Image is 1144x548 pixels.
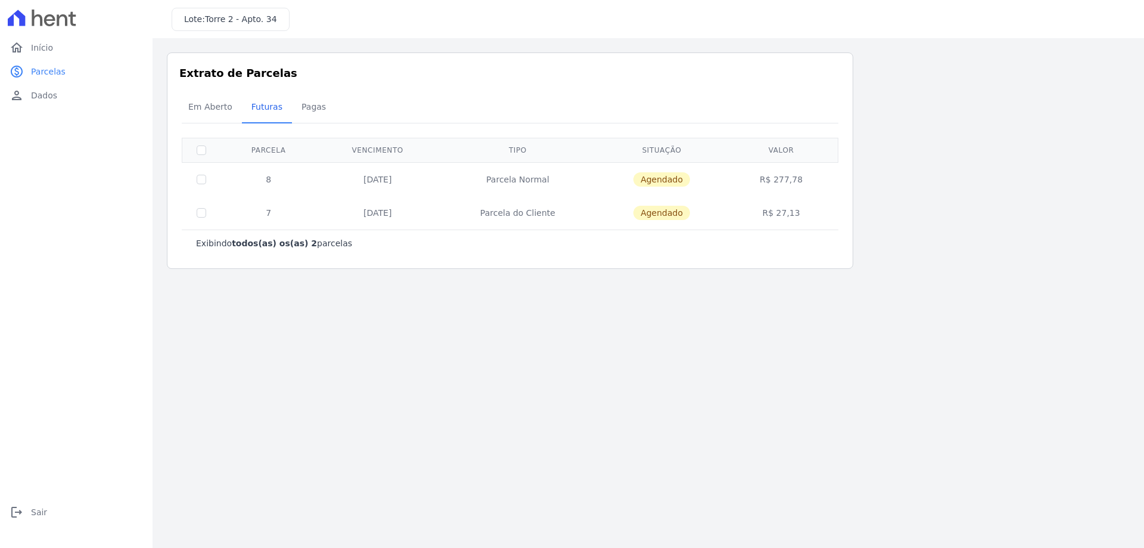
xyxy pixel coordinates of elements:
[31,506,47,518] span: Sair
[316,196,439,230] td: [DATE]
[633,206,690,220] span: Agendado
[439,138,597,162] th: Tipo
[31,42,53,54] span: Início
[727,196,836,230] td: R$ 27,13
[205,14,277,24] span: Torre 2 - Apto. 34
[316,162,439,196] td: [DATE]
[5,36,148,60] a: homeInício
[244,95,290,119] span: Futuras
[727,138,836,162] th: Valor
[220,162,316,196] td: 8
[633,172,690,187] span: Agendado
[181,95,240,119] span: Em Aberto
[727,162,836,196] td: R$ 277,78
[179,92,242,123] a: Em Aberto
[220,196,316,230] td: 7
[242,92,292,123] a: Futuras
[179,65,841,81] h3: Extrato de Parcelas
[232,239,317,248] b: todos(as) os(as) 2
[5,60,148,83] a: paidParcelas
[10,88,24,103] i: person
[5,83,148,107] a: personDados
[439,196,597,230] td: Parcela do Cliente
[196,237,352,249] p: Exibindo parcelas
[5,500,148,524] a: logoutSair
[316,138,439,162] th: Vencimento
[31,66,66,78] span: Parcelas
[294,95,333,119] span: Pagas
[439,162,597,196] td: Parcela Normal
[10,64,24,79] i: paid
[220,138,316,162] th: Parcela
[10,505,24,519] i: logout
[597,138,727,162] th: Situação
[184,13,277,26] h3: Lote:
[31,89,57,101] span: Dados
[292,92,335,123] a: Pagas
[10,41,24,55] i: home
